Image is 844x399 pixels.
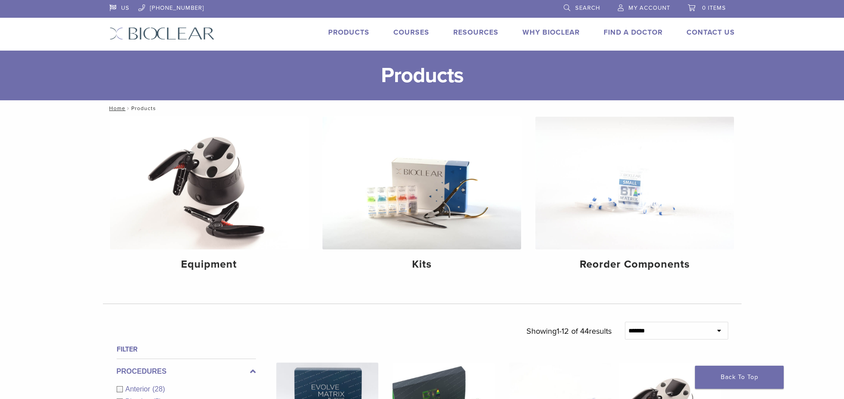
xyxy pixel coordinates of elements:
[117,257,302,273] h4: Equipment
[687,28,735,37] a: Contact Us
[117,366,256,377] label: Procedures
[126,385,153,393] span: Anterior
[110,27,215,40] img: Bioclear
[695,366,784,389] a: Back To Top
[106,105,126,111] a: Home
[557,326,589,336] span: 1-12 of 44
[117,344,256,355] h4: Filter
[322,117,521,249] img: Kits
[542,257,727,273] h4: Reorder Components
[103,100,742,116] nav: Products
[628,4,670,12] span: My Account
[322,117,521,278] a: Kits
[522,28,580,37] a: Why Bioclear
[575,4,600,12] span: Search
[702,4,726,12] span: 0 items
[535,117,734,249] img: Reorder Components
[153,385,165,393] span: (28)
[110,117,309,249] img: Equipment
[110,117,309,278] a: Equipment
[535,117,734,278] a: Reorder Components
[453,28,499,37] a: Resources
[126,106,131,111] span: /
[526,322,612,340] p: Showing results
[328,28,369,37] a: Products
[393,28,429,37] a: Courses
[330,257,514,273] h4: Kits
[604,28,663,37] a: Find A Doctor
